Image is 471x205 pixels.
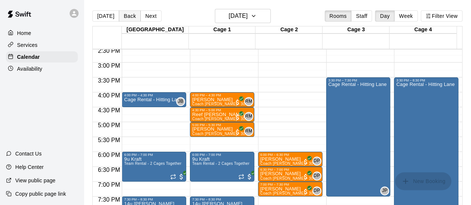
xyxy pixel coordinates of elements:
[122,152,186,182] div: 6:00 PM – 7:00 PM: Team Rental - 2 Cages Together
[96,107,122,113] span: 4:30 PM
[190,122,254,137] div: 5:00 PM – 5:30 PM: Hayes Poff
[96,196,122,203] span: 7:30 PM
[96,167,122,173] span: 6:30 PM
[328,79,359,82] div: 3:30 PM – 7:30 PM
[192,161,249,166] span: Team Rental - 2 Cages Together
[190,107,254,122] div: 4:30 PM – 5:00 PM: Reef Poff
[192,123,223,127] div: 5:00 PM – 5:30 PM
[15,163,44,171] p: Help Center
[245,98,252,105] span: RM
[6,28,78,39] a: Home
[124,198,155,201] div: 7:30 PM – 8:30 PM
[389,26,456,33] div: Cage 4
[314,157,320,165] span: DP
[247,127,253,136] span: Rick McCleskey
[96,48,122,54] span: 2:30 PM
[325,10,351,22] button: Rooms
[246,173,253,180] span: All customers have paid
[245,113,252,120] span: RM
[192,153,223,157] div: 6:00 PM – 7:00 PM
[96,182,122,188] span: 7:00 PM
[315,172,321,180] span: Dawson Petree
[190,92,254,107] div: 4:00 PM – 4:30 PM: Isaac Baldwin
[192,93,223,97] div: 4:00 PM – 4:30 PM
[17,41,38,49] p: Services
[96,122,122,128] span: 5:00 PM
[122,92,186,107] div: 4:00 PM – 4:30 PM: Cage Rental - Hitting Lane
[6,63,78,74] a: Availability
[380,186,389,195] div: Justin Pannell
[119,10,141,22] button: Back
[238,174,244,180] span: Recurring event
[124,153,155,157] div: 6:00 PM – 7:00 PM
[17,53,40,61] p: Calendar
[17,29,31,37] p: Home
[247,97,253,106] span: Rick McCleskey
[140,10,161,22] button: Next
[258,167,322,182] div: 6:30 PM – 7:00 PM: Jayden Byrd
[255,26,322,33] div: Cage 2
[6,51,78,63] a: Calendar
[315,157,321,166] span: Dawson Petree
[396,79,427,82] div: 3:30 PM – 8:30 PM
[234,99,241,106] span: All customers have paid
[260,191,326,195] span: Coach [PERSON_NAME] - 30 Minute
[312,157,321,166] div: Dawson Petree
[375,10,394,22] button: Day
[260,183,291,186] div: 7:00 PM – 7:30 PM
[96,92,122,99] span: 4:00 PM
[96,137,122,143] span: 5:30 PM
[260,161,326,166] span: Coach [PERSON_NAME] - 30 Minute
[192,117,260,121] span: Coach [PERSON_NAME] - 30 minutes
[258,152,322,167] div: 6:00 PM – 6:30 PM: Jayden Byrd
[302,173,309,180] span: All customers have paid
[260,153,291,157] div: 6:00 PM – 6:30 PM
[421,10,462,22] button: Filter View
[244,112,253,121] div: Rick McCleskey
[244,97,253,106] div: Rick McCleskey
[189,26,256,33] div: Cage 1
[315,186,321,195] span: Dawson Petree
[190,152,254,182] div: 6:00 PM – 7:00 PM: Team Rental - 2 Cages Together
[322,26,389,33] div: Cage 3
[15,177,55,184] p: View public page
[394,10,418,22] button: Week
[192,132,260,136] span: Coach [PERSON_NAME] - 30 minutes
[178,98,184,105] span: JB
[244,127,253,136] div: Rick McCleskey
[96,63,122,69] span: 3:00 PM
[395,177,451,184] span: You don't have the permission to add bookings
[124,93,155,97] div: 4:00 PM – 4:30 PM
[96,152,122,158] span: 6:00 PM
[326,77,391,196] div: 3:30 PM – 7:30 PM: Cage Rental - Hitting Lane
[312,186,321,195] div: Dawson Petree
[92,10,119,22] button: [DATE]
[234,113,241,121] span: All customers have paid
[260,168,291,172] div: 6:30 PM – 7:00 PM
[382,187,388,195] span: JP
[234,128,241,136] span: All customers have paid
[314,172,320,180] span: DP
[178,173,185,180] span: All customers have paid
[6,39,78,51] a: Services
[176,97,185,106] div: Jacob Boyd
[302,158,309,166] span: All customers have paid
[258,182,322,196] div: 7:00 PM – 7:30 PM: Wyatt Mobley
[122,26,189,33] div: [GEOGRAPHIC_DATA]
[215,9,271,23] button: [DATE]
[124,161,181,166] span: Team Rental - 2 Cages Together
[247,112,253,121] span: Rick McCleskey
[302,188,309,195] span: All customers have paid
[96,77,122,84] span: 3:30 PM
[245,128,252,135] span: RM
[314,187,320,195] span: DP
[192,198,223,201] div: 7:30 PM – 8:30 PM
[192,108,223,112] div: 4:30 PM – 5:00 PM
[15,150,42,157] p: Contact Us
[17,65,42,73] p: Availability
[260,176,326,180] span: Coach [PERSON_NAME] - 30 Minute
